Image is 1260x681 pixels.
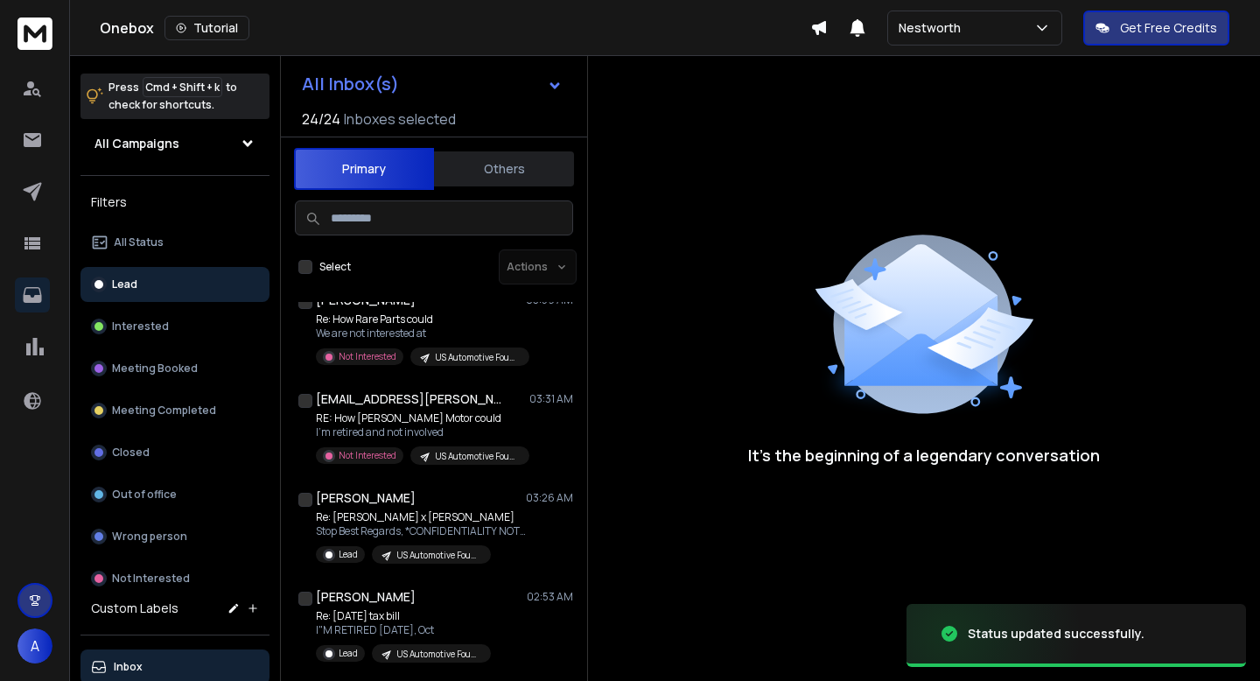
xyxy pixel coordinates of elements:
h1: All Inbox(s) [302,75,399,93]
h3: Inboxes selected [344,109,456,130]
h1: [PERSON_NAME] [316,489,416,507]
h1: All Campaigns [94,135,179,152]
p: Inbox [114,660,143,674]
button: All Inbox(s) [288,67,577,102]
p: Closed [112,446,150,460]
button: A [17,628,52,663]
p: US Automotive Founders [11-20] New [396,648,480,661]
p: I'm retired and not involved [316,425,526,439]
button: Closed [80,435,269,470]
button: All Campaigns [80,126,269,161]
p: Meeting Booked [112,362,198,376]
p: We are not interested at [316,326,526,340]
p: Not Interested [339,350,396,363]
button: All Status [80,225,269,260]
button: Wrong person [80,519,269,554]
p: Re: [DATE] tax bill [316,609,491,623]
button: Meeting Completed [80,393,269,428]
p: Wrong person [112,530,187,544]
p: I"M RETIRED [DATE], Oct [316,623,491,637]
p: Re: How Rare Parts could [316,312,526,326]
button: Get Free Credits [1083,11,1229,46]
p: 03:31 AM [529,392,573,406]
p: Meeting Completed [112,404,216,418]
p: Get Free Credits [1120,19,1217,37]
p: Lead [339,647,358,660]
p: Stop Best Regards, *CONFIDENTIALITY NOTICE:* [316,524,526,538]
button: Others [434,150,574,188]
h1: [PERSON_NAME] [316,588,416,606]
p: 03:26 AM [526,491,573,505]
p: Lead [112,277,137,291]
div: Status updated successfully. [968,625,1144,642]
h3: Custom Labels [91,600,178,617]
p: Interested [112,319,169,333]
button: Out of office [80,477,269,512]
span: 24 / 24 [302,109,340,130]
p: Re: [PERSON_NAME] x [PERSON_NAME] [316,510,526,524]
button: Lead [80,267,269,302]
p: Press to check for shortcuts. [108,79,237,114]
h1: [EMAIL_ADDRESS][PERSON_NAME][DOMAIN_NAME] [316,390,508,408]
div: Onebox [100,16,810,40]
button: Not Interested [80,561,269,596]
p: Nestworth [899,19,968,37]
p: Not Interested [339,449,396,462]
p: All Status [114,235,164,249]
button: Meeting Booked [80,351,269,386]
button: Interested [80,309,269,344]
label: Select [319,260,351,274]
p: US Automotive Founders [11-20] New [435,351,519,364]
p: US Automotive Founders [11-20] New [396,549,480,562]
button: Tutorial [164,16,249,40]
p: Out of office [112,488,177,502]
p: Lead [339,548,358,561]
p: It’s the beginning of a legendary conversation [748,443,1100,467]
p: 02:53 AM [527,590,573,604]
span: Cmd + Shift + k [143,77,222,97]
p: RE: How [PERSON_NAME] Motor could [316,411,526,425]
p: Not Interested [112,572,190,586]
h3: Filters [80,190,269,214]
p: US Automotive Founders [11-20] New [435,450,519,463]
button: Primary [294,148,434,190]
